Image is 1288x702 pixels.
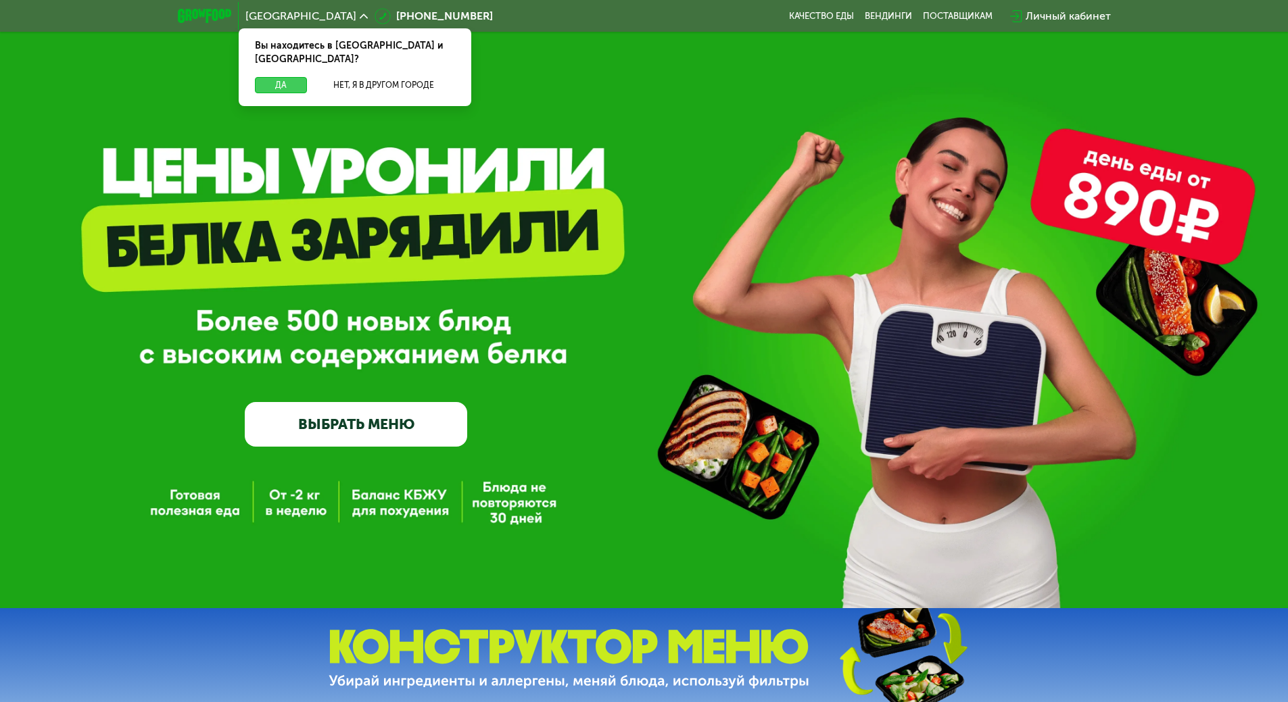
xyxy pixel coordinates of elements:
button: Нет, я в другом городе [312,77,455,93]
div: поставщикам [923,11,993,22]
button: Да [255,77,307,93]
a: [PHONE_NUMBER] [375,8,493,24]
div: Вы находитесь в [GEOGRAPHIC_DATA] и [GEOGRAPHIC_DATA]? [239,28,471,77]
div: Личный кабинет [1026,8,1111,24]
span: [GEOGRAPHIC_DATA] [245,11,356,22]
a: Качество еды [789,11,854,22]
a: ВЫБРАТЬ МЕНЮ [245,402,467,447]
a: Вендинги [865,11,912,22]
